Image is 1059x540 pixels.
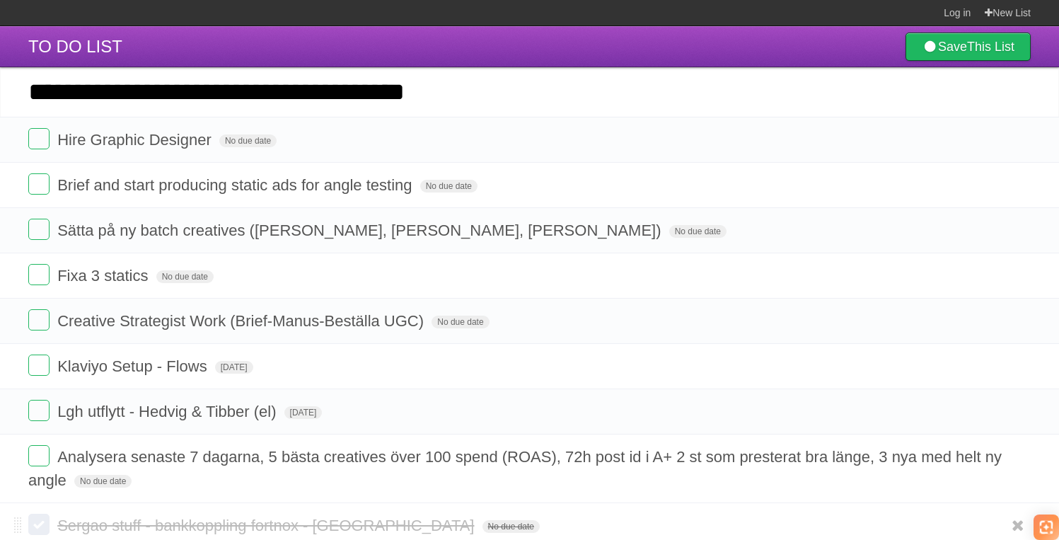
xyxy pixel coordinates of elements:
span: Hire Graphic Designer [57,131,215,149]
label: Done [28,400,50,421]
span: Brief and start producing static ads for angle testing [57,176,415,194]
span: No due date [420,180,478,193]
b: This List [967,40,1014,54]
span: [DATE] [215,361,253,374]
label: Done [28,514,50,535]
label: Done [28,309,50,331]
span: No due date [482,520,540,533]
label: Done [28,173,50,195]
label: Done [28,219,50,240]
label: Done [28,355,50,376]
label: Done [28,128,50,149]
a: SaveThis List [905,33,1031,61]
span: No due date [74,475,132,488]
span: No due date [156,270,214,283]
span: Analysera senaste 7 dagarna, 5 bästa creatives över 100 spend (ROAS), 72h post id i A+ 2 st som p... [28,448,1002,489]
span: No due date [669,225,727,238]
span: No due date [219,134,277,147]
span: Creative Strategist Work (Brief-Manus-Beställa UGC) [57,312,427,330]
span: No due date [432,316,489,328]
span: Sergao stuff - bankkoppling fortnox - [GEOGRAPHIC_DATA] [57,517,478,534]
span: Lgh utflytt - Hedvig & Tibber (el) [57,403,279,420]
span: Sätta på ny batch creatives ([PERSON_NAME], [PERSON_NAME], [PERSON_NAME]) [57,222,664,239]
span: TO DO LIST [28,37,122,56]
span: Klaviyo Setup - Flows [57,357,211,375]
span: [DATE] [284,406,323,419]
label: Done [28,445,50,466]
span: Fixa 3 statics [57,267,151,285]
label: Done [28,264,50,285]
